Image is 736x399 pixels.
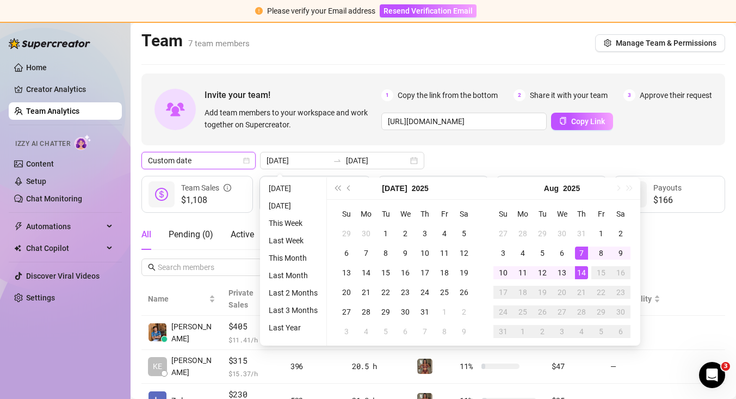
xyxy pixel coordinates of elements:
div: 1 [438,305,451,318]
div: 10 [497,266,510,279]
div: 29 [379,305,392,318]
td: 2025-07-08 [376,243,395,263]
img: Greek [417,359,432,374]
th: Fr [591,204,611,224]
td: 2025-08-12 [533,263,552,283]
div: 23 [614,286,627,299]
div: 14 [360,266,373,279]
div: 8 [595,247,608,260]
td: 2025-08-01 [591,224,611,243]
a: Chat Monitoring [26,194,82,203]
td: 2025-08-18 [513,283,533,302]
button: Copy Link [551,113,613,130]
div: 16 [399,266,412,279]
span: info-circle [224,182,231,194]
div: Est. Hours Worked [417,176,480,200]
td: 2025-07-27 [493,224,513,243]
div: 28 [516,227,529,240]
span: Chat Copilot [26,240,103,257]
td: 2025-06-30 [356,224,376,243]
span: Approve their request [640,89,712,101]
td: 2025-07-03 [415,224,435,243]
div: 8 [438,325,451,338]
td: 2025-07-30 [395,302,415,322]
div: 21 [575,286,588,299]
td: 2025-07-31 [415,302,435,322]
td: 2025-07-15 [376,263,395,283]
td: 2025-07-06 [337,243,356,263]
span: Automations [26,218,103,235]
button: Choose a year [563,177,580,199]
td: 2025-08-19 [533,283,552,302]
span: Custom date [148,152,249,169]
div: 3 [497,247,510,260]
td: 2025-08-26 [533,302,552,322]
div: 15 [595,266,608,279]
input: Search members [158,261,247,273]
td: 2025-08-15 [591,263,611,283]
li: This Week [264,217,322,230]
div: 4 [360,325,373,338]
div: 15 [379,266,392,279]
li: [DATE] [264,182,322,195]
div: 28 [575,305,588,318]
td: 2025-07-22 [376,283,395,302]
td: 2025-08-10 [493,263,513,283]
td: 2025-08-24 [493,302,513,322]
span: 3 [721,362,730,371]
td: 2025-08-06 [395,322,415,341]
div: 18 [438,266,451,279]
div: 20 [340,286,353,299]
div: 27 [497,227,510,240]
td: 2025-08-07 [572,243,591,263]
div: 19 [457,266,471,279]
li: Last Year [264,321,322,334]
a: Content [26,159,54,168]
button: Choose a month [382,177,407,199]
th: Name [141,283,222,316]
img: Chat Copilot [14,244,21,252]
div: 4 [438,227,451,240]
div: 25 [516,305,529,318]
div: 5 [595,325,608,338]
span: Copy Link [571,117,605,126]
button: Last year (Control + left) [331,177,343,199]
td: 2025-07-30 [552,224,572,243]
span: Share it with your team [530,89,608,101]
div: 31 [418,305,431,318]
span: $1,108 [181,194,231,207]
td: 2025-07-02 [395,224,415,243]
input: End date [346,155,408,167]
a: Discover Viral Videos [26,272,100,280]
span: $166 [653,194,682,207]
td: 2025-07-27 [337,302,356,322]
a: Team Analytics [26,107,79,115]
button: Previous month (PageUp) [343,177,355,199]
td: 2025-08-31 [493,322,513,341]
td: 2025-07-11 [435,243,454,263]
span: setting [604,39,611,47]
div: 27 [555,305,568,318]
span: search [148,263,156,271]
td: 2025-07-23 [395,283,415,302]
td: 2025-08-04 [513,243,533,263]
td: 2025-08-05 [376,322,395,341]
div: 13 [340,266,353,279]
th: Tu [533,204,552,224]
div: 11 [516,266,529,279]
td: 2025-08-23 [611,283,630,302]
div: 26 [457,286,471,299]
button: Manage Team & Permissions [595,34,725,52]
div: 6 [555,247,568,260]
div: 9 [614,247,627,260]
div: 22 [379,286,392,299]
div: 16 [614,266,627,279]
a: Creator Analytics [26,81,113,98]
div: 5 [457,227,471,240]
span: Manage Team & Permissions [616,39,716,47]
td: 2025-08-03 [337,322,356,341]
span: Name [148,293,207,305]
td: 2025-07-10 [415,243,435,263]
img: Chester Tagayun… [149,323,166,341]
div: 4 [516,247,529,260]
